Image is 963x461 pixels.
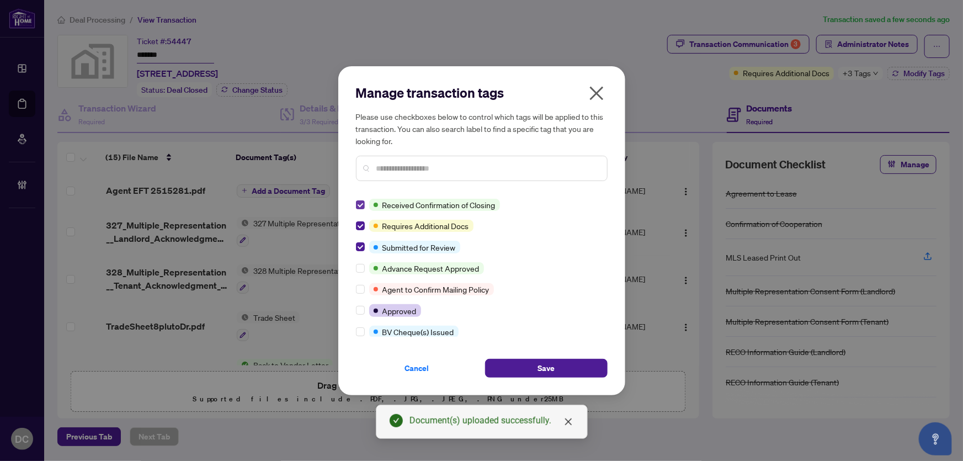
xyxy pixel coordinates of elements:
span: Save [538,359,555,377]
h5: Please use checkboxes below to control which tags will be applied to this transaction. You can al... [356,110,608,147]
button: Cancel [356,359,478,378]
span: Received Confirmation of Closing [382,199,496,211]
span: close [588,84,605,102]
span: Approved [382,305,417,317]
a: Close [562,416,574,428]
button: Open asap [919,422,952,455]
span: check-circle [390,414,403,427]
span: Submitted for Review [382,241,456,253]
h2: Manage transaction tags [356,84,608,102]
button: Save [485,359,608,378]
span: BV Cheque(s) Issued [382,326,454,338]
span: Agent to Confirm Mailing Policy [382,283,490,295]
span: Requires Additional Docs [382,220,469,232]
span: Cancel [405,359,429,377]
span: Advance Request Approved [382,262,480,274]
span: close [564,417,573,426]
div: Document(s) uploaded successfully. [409,414,574,427]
